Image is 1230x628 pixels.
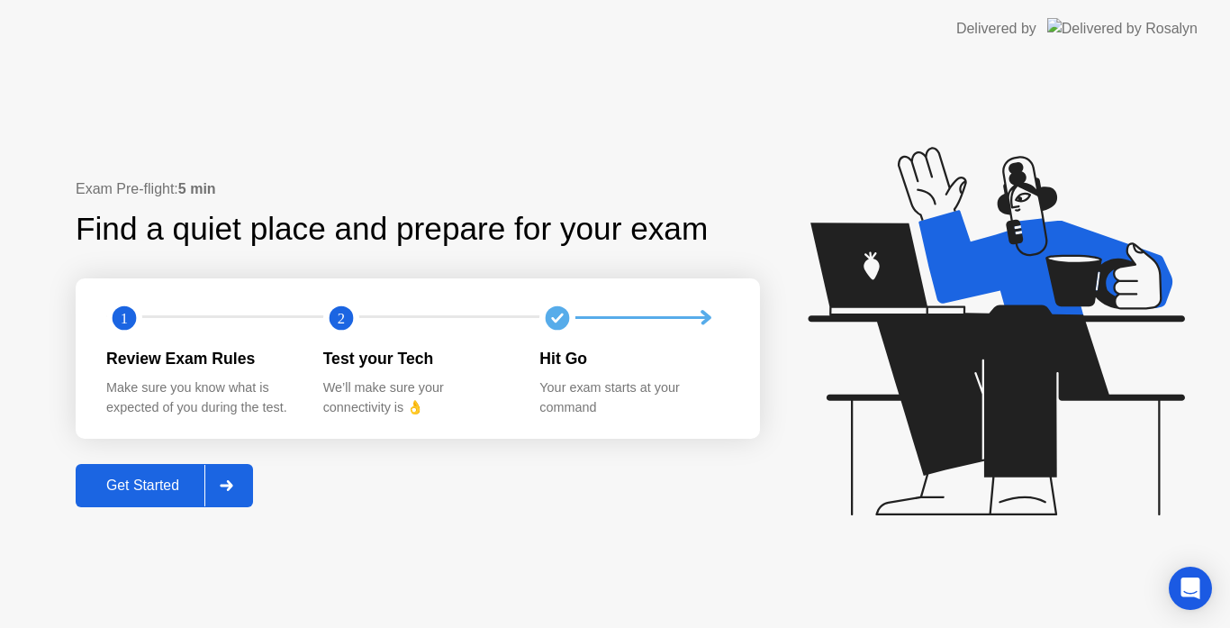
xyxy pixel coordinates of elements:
[323,378,511,417] div: We’ll make sure your connectivity is 👌
[956,18,1036,40] div: Delivered by
[76,178,760,200] div: Exam Pre-flight:
[76,464,253,507] button: Get Started
[1047,18,1198,39] img: Delivered by Rosalyn
[323,347,511,370] div: Test your Tech
[121,309,128,326] text: 1
[178,181,216,196] b: 5 min
[106,347,294,370] div: Review Exam Rules
[338,309,345,326] text: 2
[539,347,728,370] div: Hit Go
[76,205,710,253] div: Find a quiet place and prepare for your exam
[539,378,728,417] div: Your exam starts at your command
[1169,567,1212,610] div: Open Intercom Messenger
[81,478,204,494] div: Get Started
[106,378,294,417] div: Make sure you know what is expected of you during the test.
